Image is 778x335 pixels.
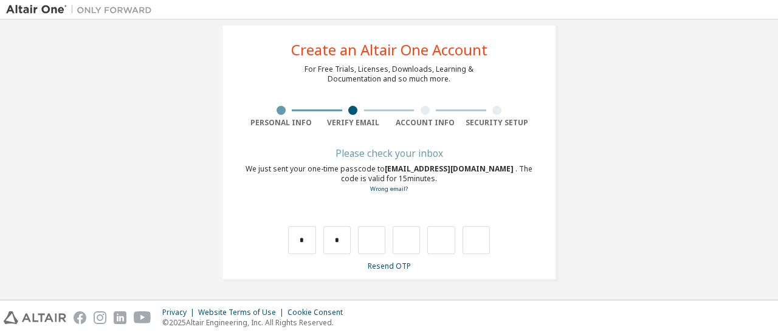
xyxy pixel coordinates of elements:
[461,118,534,128] div: Security Setup
[245,118,317,128] div: Personal Info
[94,311,106,324] img: instagram.svg
[245,150,533,157] div: Please check your inbox
[305,64,473,84] div: For Free Trials, Licenses, Downloads, Learning & Documentation and so much more.
[245,164,533,194] div: We just sent your one-time passcode to . The code is valid for 15 minutes.
[6,4,158,16] img: Altair One
[114,311,126,324] img: linkedin.svg
[134,311,151,324] img: youtube.svg
[370,185,408,193] a: Go back to the registration form
[162,308,198,317] div: Privacy
[198,308,287,317] div: Website Terms of Use
[385,164,515,174] span: [EMAIL_ADDRESS][DOMAIN_NAME]
[74,311,86,324] img: facebook.svg
[389,118,461,128] div: Account Info
[368,261,411,271] a: Resend OTP
[291,43,487,57] div: Create an Altair One Account
[317,118,390,128] div: Verify Email
[162,317,350,328] p: © 2025 Altair Engineering, Inc. All Rights Reserved.
[287,308,350,317] div: Cookie Consent
[4,311,66,324] img: altair_logo.svg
